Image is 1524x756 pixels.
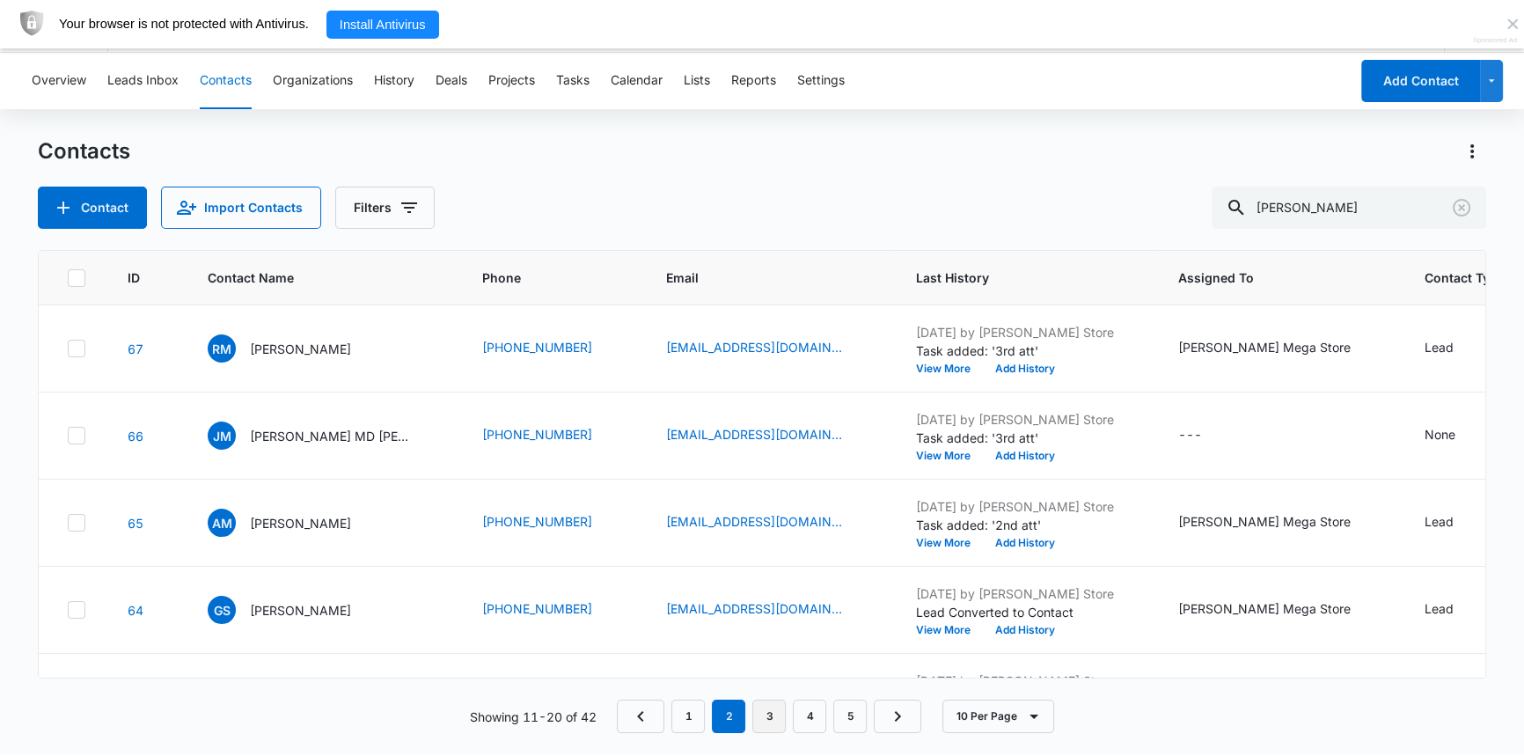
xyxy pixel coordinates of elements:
[666,338,842,356] a: [EMAIL_ADDRESS][DOMAIN_NAME]
[1178,512,1382,533] div: Assigned To - John Mega Store - Select to Edit Field
[916,363,983,374] button: View More
[684,53,710,109] button: Lists
[983,538,1067,548] button: Add History
[1178,338,1351,356] div: [PERSON_NAME] Mega Store
[374,53,414,109] button: History
[482,425,592,444] a: [PHONE_NUMBER]
[107,53,179,109] button: Leads Inbox
[128,516,143,531] a: Navigate to contact details page for Armandina MI
[208,268,414,287] span: Contact Name
[1425,599,1454,618] div: Lead
[556,53,590,109] button: Tasks
[1425,512,1454,531] div: Lead
[874,700,921,733] a: Next Page
[916,584,1136,603] p: [DATE] by [PERSON_NAME] Store
[482,425,624,446] div: Phone - (443) 468-3573 - Select to Edit Field
[1361,60,1480,102] button: Add Contact
[666,512,874,533] div: Email - magarcia.7710@gmail.com - Select to Edit Field
[482,268,598,287] span: Phone
[128,603,143,618] a: Navigate to contact details page for George Sanam
[916,625,983,635] button: View More
[666,425,842,444] a: [EMAIL_ADDRESS][DOMAIN_NAME]
[1178,268,1357,287] span: Assigned To
[335,187,435,229] button: Filters
[1178,425,1234,446] div: Assigned To - - Select to Edit Field
[983,363,1067,374] button: Add History
[208,422,236,450] span: JM
[250,514,351,532] p: [PERSON_NAME]
[482,512,624,533] div: Phone - (269) 455-8291 - Select to Edit Field
[916,497,1136,516] p: [DATE] by [PERSON_NAME] Store
[1425,338,1485,359] div: Contact Type - Lead - Select to Edit Field
[617,700,921,733] nav: Pagination
[1425,599,1485,620] div: Contact Type - Lead - Select to Edit Field
[128,341,143,356] a: Navigate to contact details page for Richard Mintah
[916,341,1136,360] p: Task added: '3rd att'
[1425,268,1505,287] span: Contact Type
[482,338,624,359] div: Phone - (240) 869-9364 - Select to Edit Field
[793,700,826,733] a: Page 4
[128,268,140,287] span: ID
[488,53,535,109] button: Projects
[208,509,236,537] span: AM
[916,429,1136,447] p: Task added: '3rd att'
[200,53,252,109] button: Contacts
[666,599,842,618] a: [EMAIL_ADDRESS][DOMAIN_NAME]
[983,625,1067,635] button: Add History
[731,53,776,109] button: Reports
[833,700,867,733] a: Page 5
[916,672,1136,690] p: [DATE] by [PERSON_NAME] Store
[161,187,321,229] button: Import Contacts
[273,53,353,109] button: Organizations
[983,451,1067,461] button: Add History
[250,601,351,620] p: [PERSON_NAME]
[942,700,1054,733] button: 10 Per Page
[1178,599,1351,618] div: [PERSON_NAME] Mega Store
[482,599,592,618] a: [PHONE_NUMBER]
[208,596,236,624] span: GS
[1212,187,1486,229] input: Search Contacts
[797,53,845,109] button: Settings
[38,187,147,229] button: Add Contact
[250,427,408,445] p: [PERSON_NAME] MD [PERSON_NAME]
[916,323,1136,341] p: [DATE] by [PERSON_NAME] Store
[617,700,664,733] a: Previous Page
[482,599,624,620] div: Phone - (818) 403-8571 - Select to Edit Field
[1178,338,1382,359] div: Assigned To - John Mega Store - Select to Edit Field
[916,538,983,548] button: View More
[1458,137,1486,165] button: Actions
[666,599,874,620] div: Email - geesanam@gmail.com - Select to Edit Field
[916,268,1110,287] span: Last History
[1447,194,1476,222] button: Clear
[482,512,592,531] a: [PHONE_NUMBER]
[671,700,705,733] a: Page 1
[208,334,383,363] div: Contact Name - Richard Mintah - Select to Edit Field
[752,700,786,733] a: Page 3
[469,708,596,726] p: Showing 11-20 of 42
[208,509,383,537] div: Contact Name - Armandina MI - Select to Edit Field
[1425,512,1485,533] div: Contact Type - Lead - Select to Edit Field
[1425,425,1487,446] div: Contact Type - None - Select to Edit Field
[916,603,1136,621] p: Lead Converted to Contact
[436,53,467,109] button: Deals
[1178,599,1382,620] div: Assigned To - John Mega Store - Select to Edit Field
[916,516,1136,534] p: Task added: '2nd att'
[38,138,130,165] h1: Contacts
[916,451,983,461] button: View More
[208,596,383,624] div: Contact Name - George Sanam - Select to Edit Field
[666,425,874,446] div: Email - jhjefferson923@yahoo.com - Select to Edit Field
[208,334,236,363] span: RM
[32,53,86,109] button: Overview
[482,338,592,356] a: [PHONE_NUMBER]
[1425,338,1454,356] div: Lead
[666,338,874,359] div: Email - richmine@mail.com - Select to Edit Field
[712,700,745,733] em: 2
[666,512,842,531] a: [EMAIL_ADDRESS][DOMAIN_NAME]
[208,422,440,450] div: Contact Name - Janae MD Jefferson - Select to Edit Field
[666,268,848,287] span: Email
[916,410,1136,429] p: [DATE] by [PERSON_NAME] Store
[1178,425,1202,446] div: ---
[250,340,351,358] p: [PERSON_NAME]
[1425,425,1455,444] div: None
[1178,512,1351,531] div: [PERSON_NAME] Mega Store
